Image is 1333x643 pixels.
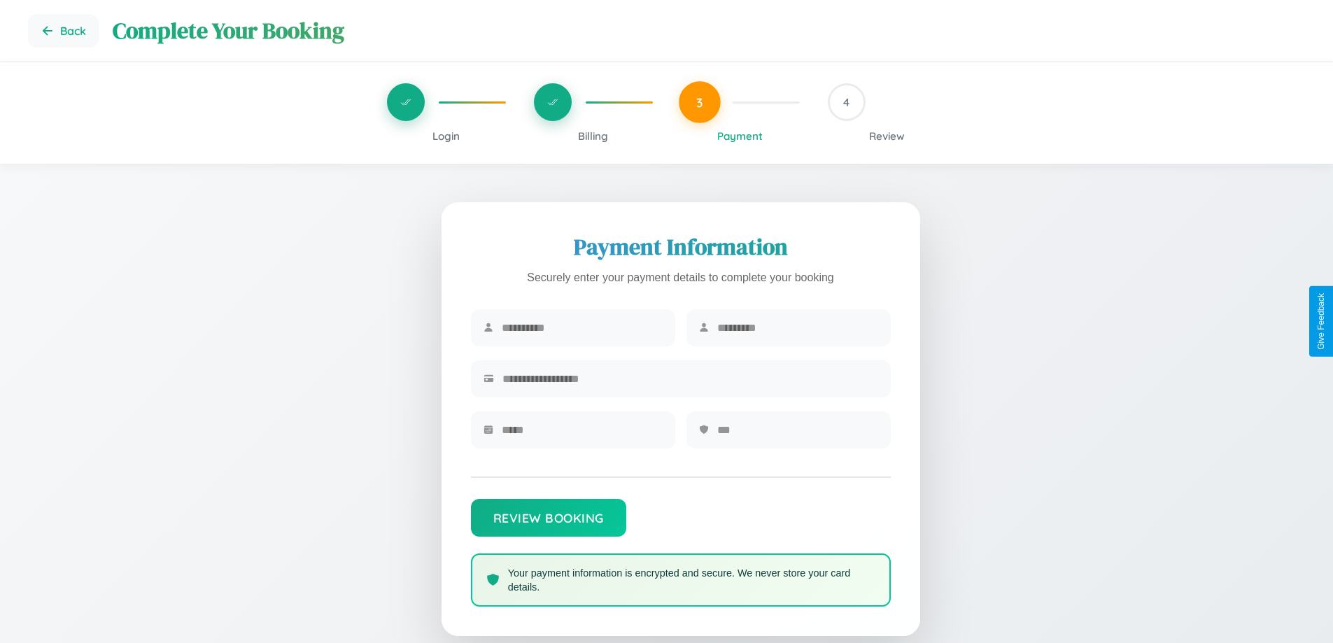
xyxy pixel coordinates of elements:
p: Securely enter your payment details to complete your booking [471,268,891,288]
span: Review [869,129,905,143]
button: Review Booking [471,499,626,537]
span: Login [432,129,460,143]
h2: Payment Information [471,232,891,262]
span: Billing [578,129,608,143]
h1: Complete Your Booking [113,15,1305,46]
button: Go back [28,14,99,48]
span: 4 [843,95,849,109]
span: 3 [696,94,703,110]
p: Your payment information is encrypted and secure. We never store your card details. [508,566,875,594]
div: Give Feedback [1316,293,1326,350]
span: Payment [717,129,763,143]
